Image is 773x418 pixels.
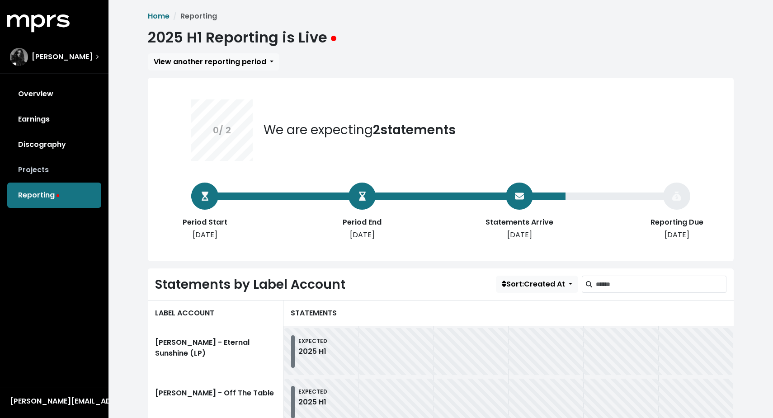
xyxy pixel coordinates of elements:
[148,326,283,377] a: [PERSON_NAME] - Eternal Sunshine (LP)
[169,230,241,240] div: [DATE]
[7,107,101,132] a: Earnings
[283,300,734,326] div: STATEMENTS
[298,337,327,345] small: EXPECTED
[148,11,170,21] a: Home
[373,121,456,139] b: 2 statements
[502,279,565,289] span: Sort: Created At
[148,53,279,70] button: View another reporting period
[7,157,101,183] a: Projects
[596,276,726,293] input: Search label accounts
[7,81,101,107] a: Overview
[32,52,93,62] span: [PERSON_NAME]
[148,29,336,46] h1: 2025 H1 Reporting is Live
[326,217,398,228] div: Period End
[326,230,398,240] div: [DATE]
[641,230,713,240] div: [DATE]
[7,18,70,28] a: mprs logo
[641,217,713,228] div: Reporting Due
[264,121,456,140] div: We are expecting
[170,11,217,22] li: Reporting
[7,395,101,407] button: [PERSON_NAME][EMAIL_ADDRESS][DOMAIN_NAME]
[154,56,266,67] span: View another reporting period
[496,276,578,293] button: Sort:Created At
[298,388,327,395] small: EXPECTED
[148,11,734,22] nav: breadcrumb
[148,300,283,326] div: LABEL ACCOUNT
[483,217,556,228] div: Statements Arrive
[169,217,241,228] div: Period Start
[10,396,99,407] div: [PERSON_NAME][EMAIL_ADDRESS][DOMAIN_NAME]
[10,48,28,66] img: The selected account / producer
[7,132,101,157] a: Discography
[298,397,327,408] div: 2025 H1
[155,277,345,292] h2: Statements by Label Account
[298,346,327,357] div: 2025 H1
[483,230,556,240] div: [DATE]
